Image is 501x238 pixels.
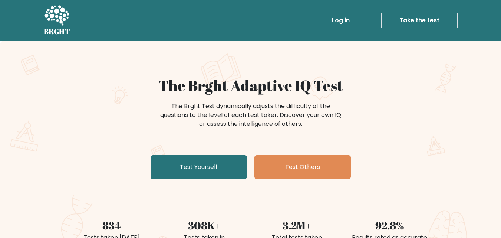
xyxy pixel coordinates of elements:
[44,3,70,38] a: BRGHT
[70,76,432,94] h1: The Brght Adaptive IQ Test
[70,218,154,233] div: 834
[151,155,247,179] a: Test Yourself
[255,218,339,233] div: 3.2M+
[348,218,432,233] div: 92.8%
[381,13,458,28] a: Take the test
[158,102,343,128] div: The Brght Test dynamically adjusts the difficulty of the questions to the level of each test take...
[254,155,351,179] a: Test Others
[329,13,353,28] a: Log in
[44,27,70,36] h5: BRGHT
[162,218,246,233] div: 308K+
